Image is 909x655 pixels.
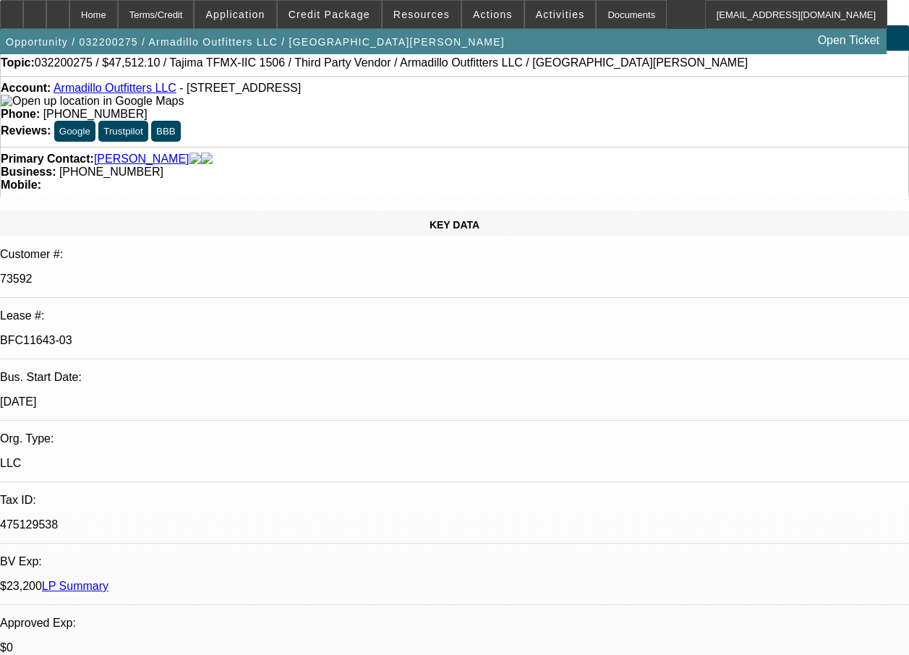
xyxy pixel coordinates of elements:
span: Opportunity / 032200275 / Armadillo Outfitters LLC / [GEOGRAPHIC_DATA][PERSON_NAME] [6,36,505,48]
button: Application [195,1,276,28]
span: KEY DATA [430,219,479,231]
span: 032200275 / $47,512.10 / Tajima TFMX-IIC 1506 / Third Party Vendor / Armadillo Outfitters LLC / [... [35,56,748,69]
a: Armadillo Outfitters LLC [54,82,176,94]
button: BBB [151,121,181,142]
img: facebook-icon.png [189,153,201,166]
a: View Google Maps [1,95,184,107]
button: Actions [462,1,524,28]
img: linkedin-icon.png [201,153,213,166]
img: Open up location in Google Maps [1,95,184,108]
button: Resources [383,1,461,28]
button: Activities [525,1,596,28]
span: [PHONE_NUMBER] [43,108,148,120]
strong: Topic: [1,56,35,69]
a: [PERSON_NAME] [94,153,189,166]
a: LP Summary [42,580,108,592]
span: [PHONE_NUMBER] [59,166,163,178]
span: Activities [536,9,585,20]
strong: Account: [1,82,51,94]
button: Credit Package [278,1,381,28]
strong: Primary Contact: [1,153,94,166]
span: Credit Package [289,9,370,20]
span: Application [205,9,265,20]
span: - [STREET_ADDRESS] [179,82,301,94]
span: Resources [393,9,450,20]
strong: Mobile: [1,179,41,191]
strong: Reviews: [1,124,51,137]
strong: Phone: [1,108,40,120]
strong: Business: [1,166,56,178]
button: Trustpilot [98,121,148,142]
span: Actions [473,9,513,20]
button: Google [54,121,95,142]
a: Open Ticket [812,28,885,53]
